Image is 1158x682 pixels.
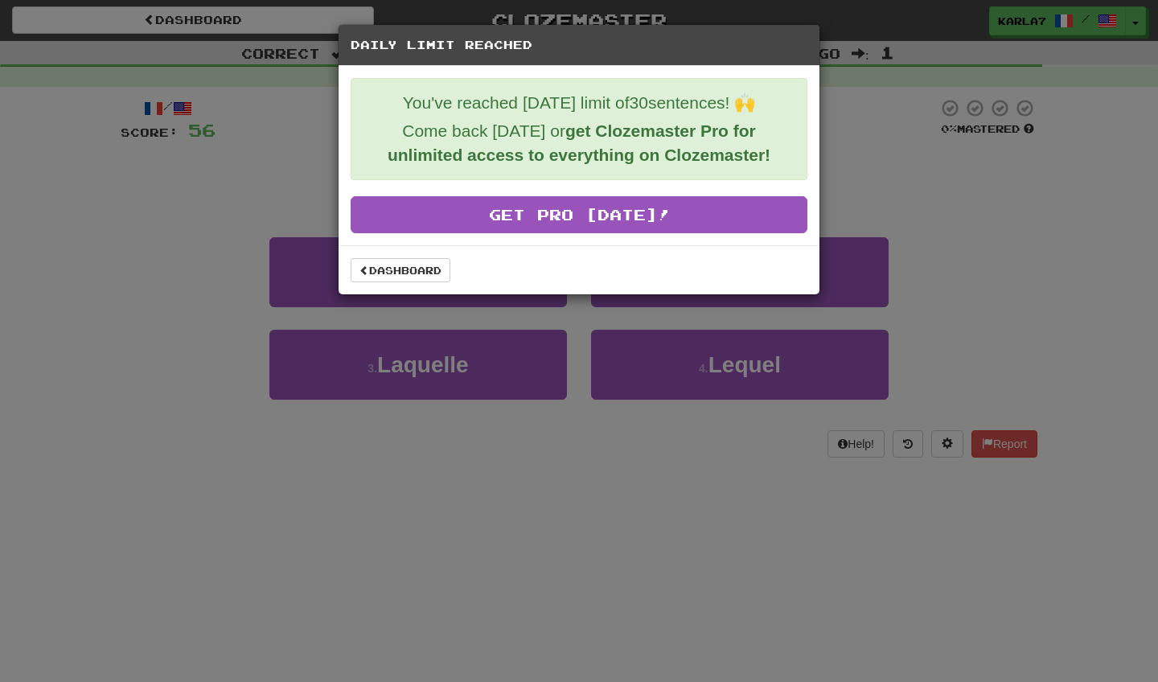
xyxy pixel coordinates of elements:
[351,258,450,282] a: Dashboard
[363,91,795,115] p: You've reached [DATE] limit of 30 sentences! 🙌
[363,119,795,167] p: Come back [DATE] or
[388,121,770,164] strong: get Clozemaster Pro for unlimited access to everything on Clozemaster!
[351,37,807,53] h5: Daily Limit Reached
[351,196,807,233] a: Get Pro [DATE]!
